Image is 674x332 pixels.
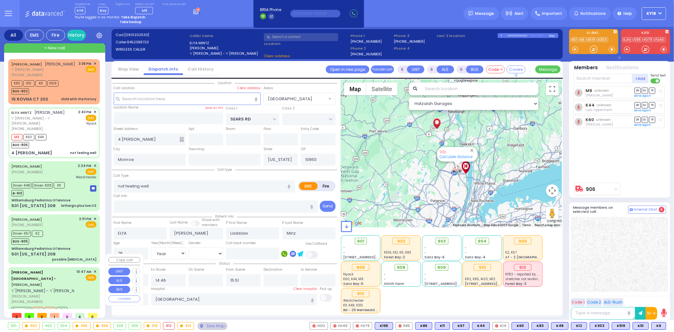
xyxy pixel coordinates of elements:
[190,33,262,39] label: Caller name
[151,286,165,292] label: Hospital
[586,117,594,122] a: K60
[264,33,338,41] input: Search a contact
[190,46,262,51] label: [PERSON_NAME]
[282,106,295,111] label: Cross 2
[86,66,96,72] span: EMS
[12,313,21,318] span: 0
[78,110,92,114] span: 2:43 PM
[108,257,140,263] button: Copy call
[114,194,127,199] label: Call Info
[535,65,561,73] button: Message
[11,231,31,237] span: Driver-K57
[282,220,303,225] label: P Last Name
[190,51,262,56] label: ר' [PERSON_NAME] - ר' [PERSON_NAME]
[635,117,641,123] span: DR
[586,187,596,192] a: 906
[11,217,42,222] a: [PERSON_NAME]
[352,264,369,271] div: 906
[35,134,46,140] span: K44
[475,10,494,17] span: Message
[264,147,272,152] label: State
[569,31,618,36] label: KJ EMS...
[551,322,568,330] div: BLS
[635,102,641,108] span: DR
[384,255,405,260] span: Forest Bay-2
[642,88,648,94] span: SO
[333,324,337,328] img: red-radio-icon.svg
[514,11,524,16] span: Alert
[357,238,364,244] span: 901
[189,147,204,152] label: Township
[61,97,96,101] div: child with the history
[35,110,65,115] span: [PERSON_NAME]
[343,277,364,281] span: K60, K44, M9
[63,313,72,318] span: 0
[647,11,656,16] span: KY18
[114,126,138,132] label: Street Address
[317,182,335,190] label: Fire
[114,93,261,105] input: Search location here
[571,298,585,306] button: Code 1
[651,73,666,78] span: Send text
[46,30,65,41] div: Fire
[514,264,531,271] div: 912
[226,126,235,132] label: Room
[75,7,85,14] span: KY6
[313,324,316,328] img: red-radio-icon.svg
[144,66,183,72] a: Dispatch info
[32,182,53,188] span: Driver-K313
[116,40,188,45] label: Caller:
[635,94,651,98] a: Send again
[384,272,386,277] span: -
[514,238,531,245] div: 905
[11,169,43,175] span: [PHONE_NUMBER]
[142,8,147,13] span: M9
[343,272,354,277] span: Nyack
[642,102,648,108] span: SO
[116,32,188,38] label: Cad:
[11,238,29,245] span: BUS-905
[350,46,392,51] span: Phone 2
[394,39,425,44] label: [PHONE_NUMBER]
[114,173,129,178] label: Call Type
[478,238,487,244] span: 904
[8,323,19,329] div: 901
[590,322,609,330] div: BLS
[597,103,612,108] span: unknown
[531,322,549,330] div: BLS
[435,322,450,330] div: BLS
[11,110,32,115] a: ELYA MINTZ
[586,122,613,127] span: Shmiel Hoffman
[162,3,186,6] label: Fire units on call
[621,31,670,36] label: KJFD
[634,207,658,212] span: Internal Chat
[216,261,233,266] span: Status
[11,88,29,95] span: BUS-902
[11,222,43,227] span: [PHONE_NUMBER]
[468,11,473,16] img: message.svg
[189,267,204,272] label: On Scene
[86,115,96,121] span: EMS
[421,83,538,95] input: Search location
[178,323,194,329] div: 913
[343,219,363,227] a: Open this area in Google Maps (opens a new window)
[580,11,606,16] span: Notifications
[45,61,76,67] span: [PERSON_NAME]
[632,74,649,83] button: +Add
[574,64,598,71] button: Members
[11,246,70,251] div: Williamsburg Pediatrics Of Monroe
[144,323,161,329] div: 910
[306,241,327,246] label: Use Callback
[350,52,382,56] label: [PHONE_NUMBER]
[371,65,394,73] button: Transfer call
[11,182,31,188] span: Driver-K48
[642,7,666,20] button: KY18
[90,185,96,192] img: message-box.svg
[108,277,130,284] button: ALS
[11,270,56,281] span: [PERSON_NAME][GEOGRAPHIC_DATA] -
[424,272,426,277] span: -
[398,324,402,328] img: red-radio-icon.svg
[635,108,651,112] a: Send again
[512,322,529,330] div: BLS
[301,147,306,152] label: ZIP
